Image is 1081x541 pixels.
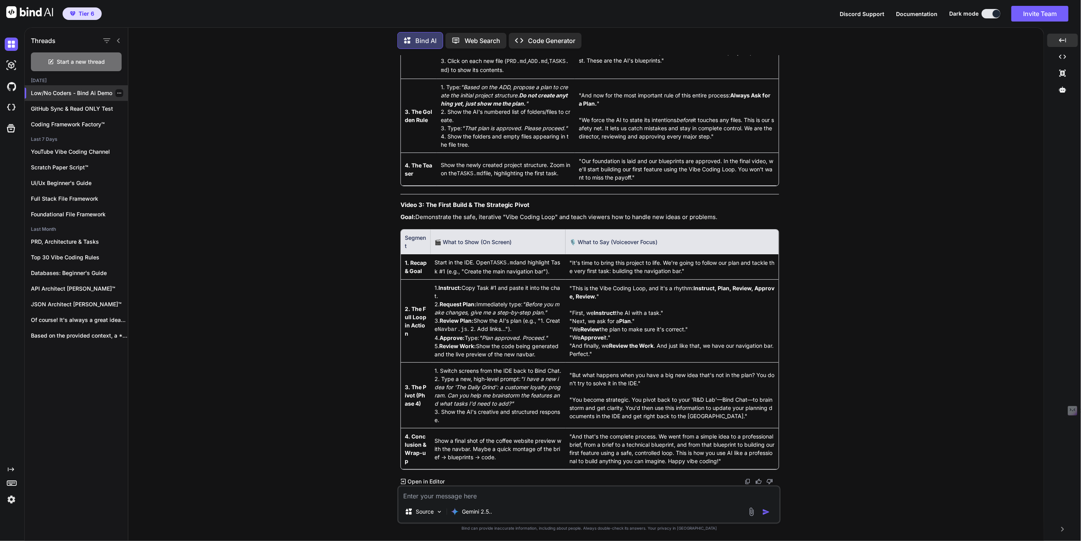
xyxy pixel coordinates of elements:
p: Coding Framework Factory™ [31,120,128,128]
img: attachment [747,507,756,516]
img: darkAi-studio [5,59,18,72]
p: GitHub Sync & Read ONLY Test [31,105,128,113]
p: Open in Editor [408,478,445,485]
strong: Approve: [440,334,465,341]
p: Bind AI [415,36,436,45]
td: "It's time to bring this project to life. We're going to follow our plan and tackle the very firs... [566,254,779,280]
code: TASKS.md [490,260,516,266]
td: "But what happens when you have a big new idea that's not in the plan? You don't try to solve it ... [566,363,779,428]
p: Source [416,508,434,516]
em: before [676,117,693,123]
strong: Instruct: [438,284,461,291]
strong: 3. The Golden Rule [405,108,432,123]
code: TASKS.md [457,171,483,177]
p: Foundational File Framework [31,210,128,218]
p: Demonstrate the safe, iterative "Vibe Coding Loop" and teach viewers how to handle new ideas or p... [400,213,779,222]
strong: 4. The Teaser [405,162,432,177]
strong: Goal: [400,213,415,221]
strong: Review Work: [439,343,476,349]
h2: [DATE] [25,77,128,84]
p: PRD, Architecture & Tasks [31,238,128,246]
button: Invite Team [1011,6,1068,22]
td: Show the newly created project structure. Zoom in on the file, highlighting the first task. [437,153,575,186]
strong: 1. Recap & Goal [405,259,427,274]
td: 1. Copy Task #1 and paste it into the chat. 2. Immediately type: 3. Show the AI's plan (e.g., "1.... [431,280,566,363]
span: Start a new thread [57,58,105,66]
p: Bind can provide inaccurate information, including about people. Always double-check its answers.... [397,525,781,531]
th: Segment [401,230,431,254]
em: "Plan approved. Proceed." [479,334,548,341]
strong: Review [580,326,600,333]
p: Ui/Ux Beginner's Guide [31,179,128,187]
img: githubDark [5,80,18,93]
img: cloudideIcon [5,101,18,114]
em: "That plan is approved. Please proceed." [462,125,568,131]
strong: Request Plan: [440,301,476,307]
span: Documentation [896,11,937,17]
p: Low/No Coders - Bind Ai Demo [31,89,128,97]
img: settings [5,493,18,506]
strong: Plan [619,318,631,324]
img: icon [762,508,770,516]
p: Full Stack File Framework [31,195,128,203]
p: Code Generator [528,36,575,45]
td: 1. Switch screens from the IDE back to Bind Chat. 2. Type a new, high-level prompt: 3. Show the A... [431,363,566,428]
img: Gemini 2.5 Pro [451,508,459,516]
td: "And that's the complete process. We went from a simple idea to a professional brief, from a brie... [566,428,779,469]
p: Databases: Beginner's Guide [31,269,128,277]
em: "Based on the ADD, propose a plan to create the initial project structure. " [441,84,568,107]
img: Bind AI [6,6,53,18]
button: Documentation [896,10,937,18]
img: darkChat [5,38,18,51]
strong: 3. The Pivot (Phase 4) [405,384,426,407]
p: Top 30 Vibe Coding Rules [31,253,128,261]
p: Gemini 2.5.. [462,508,492,516]
p: Of course! It's always a great idea... [31,316,128,324]
td: 1. Type: 2. Show the AI's numbered list of folders/files to create. 3. Type: 4. Show the folders ... [437,79,575,153]
span: Discord Support [840,11,884,17]
img: copy [745,478,751,485]
p: JSON Architect [PERSON_NAME]™ [31,300,128,308]
h1: Threads [31,36,56,45]
strong: Review Plan: [440,317,474,324]
img: like [756,478,762,485]
p: Scratch Paper Script™ [31,164,128,171]
h2: Last 7 Days [25,136,128,142]
code: PRD.md [506,58,526,65]
td: "This is the Vibe Coding Loop, and it's a rhythm: " "First, we the AI with a task." "Next, we ask... [566,280,779,363]
button: premiumTier 6 [63,7,102,20]
p: Web Search [465,36,500,45]
p: YouTube Vibe Coding Channel [31,148,128,156]
span: Dark mode [949,10,979,18]
h2: Last Month [25,226,128,232]
p: Based on the provided context, a **PRD**... [31,332,128,340]
td: "And now for the most important rule of this entire process: " "We force the AI to state its inte... [575,79,779,153]
strong: 2. The Full Loop in Action [405,306,426,337]
code: Navbar.js [438,326,467,333]
td: Start in the IDE. Open and highlight Task #1 (e.g., "Create the main navigation bar"). [431,254,566,280]
strong: Approve [580,334,603,341]
strong: 4. Conclusion & Wrap-up [405,433,426,464]
td: Show a final shot of the coffee website preview with the navbar. Maybe a quick montage of the bri... [431,428,566,469]
span: Tier 6 [79,10,94,18]
th: 🎙️ What to Say (Voiceover Focus) [566,230,779,254]
img: Pick Models [436,509,443,515]
th: 🎬 What to Show (On Screen) [431,230,566,254]
strong: Instruct [594,309,615,316]
img: premium [70,11,75,16]
strong: Review the Work [609,342,654,349]
td: "Our foundation is laid and our blueprints are approved. In the final video, we'll start building... [575,153,779,186]
p: API Architect [PERSON_NAME]™ [31,285,128,293]
img: dislike [767,478,773,485]
button: Discord Support [840,10,884,18]
code: ADD.md [528,58,548,65]
strong: Video 3: The First Build & The Strategic Pivot [400,201,530,208]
